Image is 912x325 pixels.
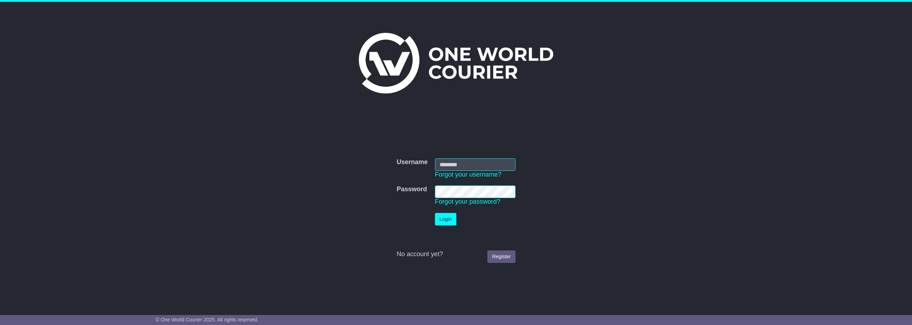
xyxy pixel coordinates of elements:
label: Username [397,158,427,166]
button: Login [435,213,456,225]
a: Forgot your password? [435,198,501,205]
a: Forgot your username? [435,171,502,178]
span: © One World Courier 2025. All rights reserved. [156,317,259,323]
a: Register [487,250,515,263]
label: Password [397,186,427,193]
img: One World [359,33,553,93]
div: No account yet? [397,250,515,258]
